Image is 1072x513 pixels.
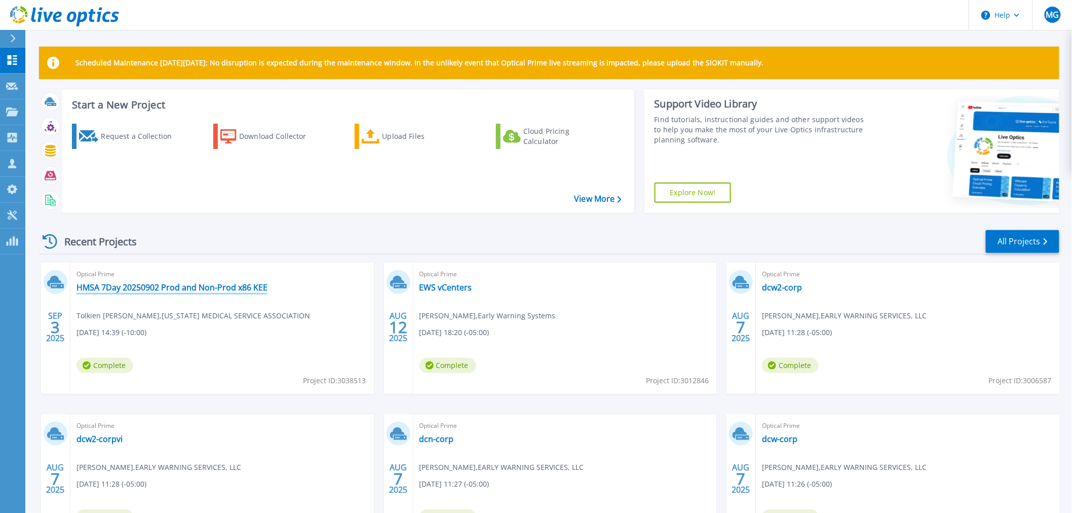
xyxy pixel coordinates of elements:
[72,99,621,111] h3: Start a New Project
[76,462,241,473] span: [PERSON_NAME] , EARLY WARNING SERVICES, LLC
[46,309,65,346] div: SEP 2025
[655,115,867,145] div: Find tutorials, instructional guides and other support videos to help you make the most of your L...
[762,420,1053,431] span: Optical Prime
[213,124,326,149] a: Download Collector
[762,282,802,292] a: dcw2-corp
[394,474,403,483] span: 7
[655,97,867,111] div: Support Video Library
[419,269,711,280] span: Optical Prime
[419,434,454,444] a: dcn-corp
[496,124,609,149] a: Cloud Pricing Calculator
[523,126,604,146] div: Cloud Pricing Calculator
[239,126,320,146] div: Download Collector
[655,182,732,203] a: Explore Now!
[76,327,146,338] span: [DATE] 14:39 (-10:00)
[762,479,832,490] span: [DATE] 11:26 (-05:00)
[46,460,65,497] div: AUG 2025
[382,126,464,146] div: Upload Files
[419,358,476,373] span: Complete
[762,434,797,444] a: dcw-corp
[389,309,408,346] div: AUG 2025
[419,310,556,321] span: [PERSON_NAME] , Early Warning Systems
[574,194,621,204] a: View More
[762,310,927,321] span: [PERSON_NAME] , EARLY WARNING SERVICES, LLC
[76,434,123,444] a: dcw2-corpvi
[737,323,746,332] span: 7
[762,327,832,338] span: [DATE] 11:28 (-05:00)
[76,420,368,431] span: Optical Prime
[737,474,746,483] span: 7
[986,230,1059,253] a: All Projects
[39,229,150,254] div: Recent Projects
[419,479,489,490] span: [DATE] 11:27 (-05:00)
[389,460,408,497] div: AUG 2025
[72,124,185,149] a: Request a Collection
[646,375,709,386] span: Project ID: 3012846
[732,309,751,346] div: AUG 2025
[762,358,819,373] span: Complete
[76,282,267,292] a: HMSA 7Day 20250902 Prod and Non-Prod x86 KEE
[762,462,927,473] span: [PERSON_NAME] , EARLY WARNING SERVICES, LLC
[419,327,489,338] span: [DATE] 18:20 (-05:00)
[389,323,407,332] span: 12
[75,59,764,67] p: Scheduled Maintenance [DATE][DATE]: No disruption is expected during the maintenance window. In t...
[355,124,468,149] a: Upload Files
[76,479,146,490] span: [DATE] 11:28 (-05:00)
[732,460,751,497] div: AUG 2025
[989,375,1052,386] span: Project ID: 3006587
[419,420,711,431] span: Optical Prime
[76,269,368,280] span: Optical Prime
[419,462,584,473] span: [PERSON_NAME] , EARLY WARNING SERVICES, LLC
[51,474,60,483] span: 7
[1046,11,1059,19] span: MG
[303,375,366,386] span: Project ID: 3038513
[101,126,182,146] div: Request a Collection
[76,358,133,373] span: Complete
[51,323,60,332] span: 3
[76,310,310,321] span: Tolkien [PERSON_NAME] , [US_STATE] MEDICAL SERVICE ASSOCIATION
[419,282,472,292] a: EWS vCenters
[762,269,1053,280] span: Optical Prime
